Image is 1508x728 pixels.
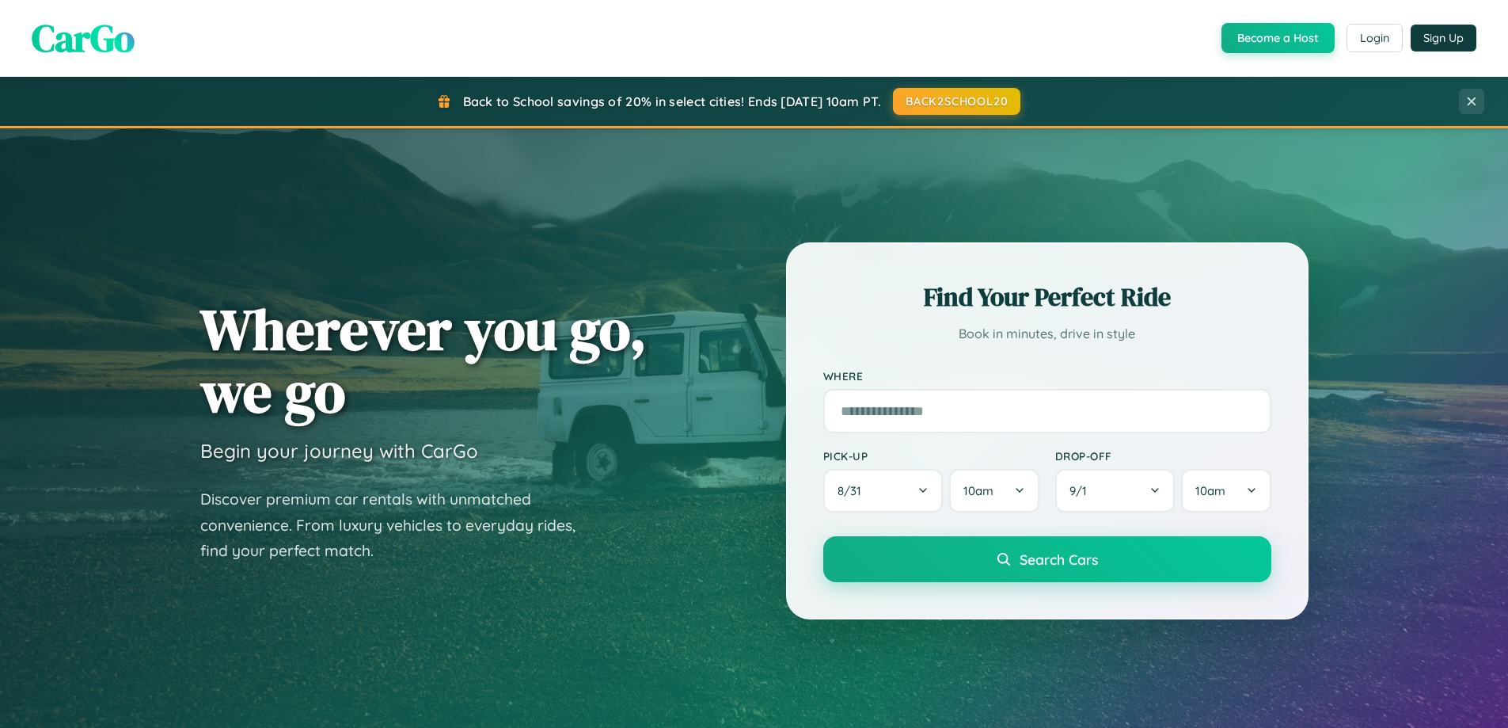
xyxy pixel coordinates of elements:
h1: Wherever you go, we go [200,298,647,423]
button: Become a Host [1221,23,1335,53]
button: BACK2SCHOOL20 [893,88,1020,115]
span: 9 / 1 [1069,483,1095,498]
label: Drop-off [1055,449,1271,463]
h2: Find Your Perfect Ride [823,280,1271,314]
p: Discover premium car rentals with unmatched convenience. From luxury vehicles to everyday rides, ... [200,486,596,564]
button: 9/1 [1055,469,1176,513]
button: Login [1347,24,1403,52]
button: Search Cars [823,536,1271,582]
span: Search Cars [1020,551,1098,568]
h3: Begin your journey with CarGo [200,439,478,463]
button: 10am [949,469,1039,513]
button: 8/31 [823,469,944,513]
label: Pick-up [823,449,1039,463]
span: Back to School savings of 20% in select cities! Ends [DATE] 10am PT. [463,93,881,109]
span: 10am [1195,483,1225,498]
span: CarGo [32,12,135,64]
span: 10am [963,483,993,498]
label: Where [823,369,1271,383]
span: 8 / 31 [838,483,869,498]
button: 10am [1181,469,1271,513]
button: Sign Up [1411,25,1476,51]
p: Book in minutes, drive in style [823,322,1271,345]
